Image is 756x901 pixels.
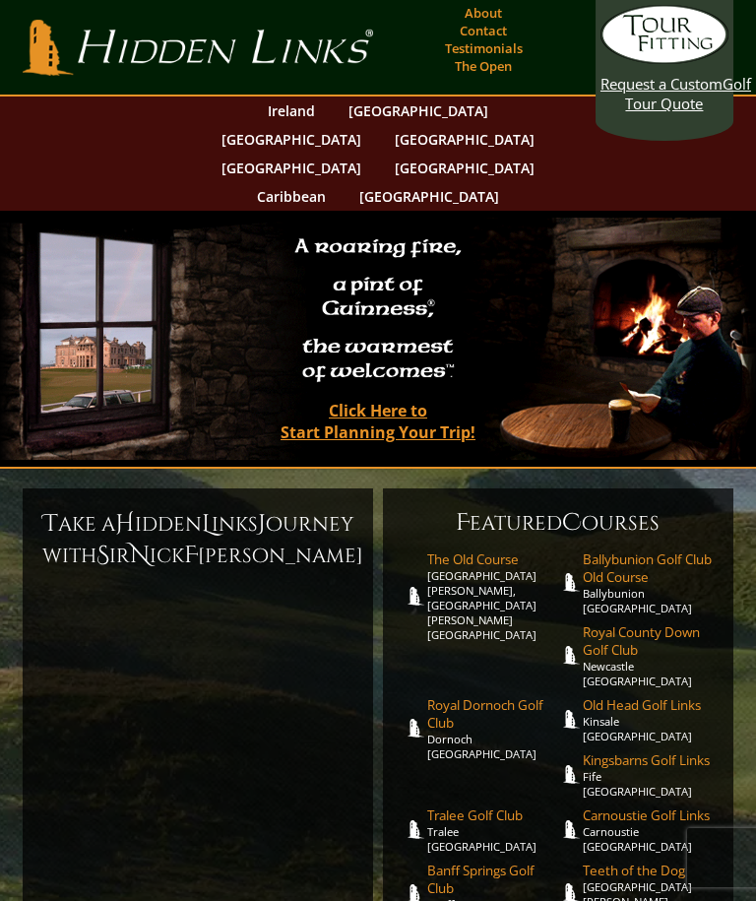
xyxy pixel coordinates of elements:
[583,696,714,714] span: Old Head Golf Links
[583,862,714,879] span: Teeth of the Dog
[403,507,714,539] h6: eatured ourses
[202,508,212,540] span: L
[385,154,544,182] a: [GEOGRAPHIC_DATA]
[212,125,371,154] a: [GEOGRAPHIC_DATA]
[42,508,353,571] h6: ake a idden inks ourney with ir ick [PERSON_NAME]
[427,550,558,568] span: The Old Course
[258,508,266,540] span: J
[258,97,325,125] a: Ireland
[184,540,198,571] span: F
[456,507,470,539] span: F
[427,550,558,642] a: The Old Course[GEOGRAPHIC_DATA][PERSON_NAME], [GEOGRAPHIC_DATA][PERSON_NAME] [GEOGRAPHIC_DATA]
[385,125,544,154] a: [GEOGRAPHIC_DATA]
[600,5,728,113] a: Request a CustomGolf Tour Quote
[455,17,512,44] a: Contact
[339,97,498,125] a: [GEOGRAPHIC_DATA]
[349,182,509,211] a: [GEOGRAPHIC_DATA]
[583,623,714,688] a: Royal County Down Golf ClubNewcastle [GEOGRAPHIC_DATA]
[583,550,714,586] span: Ballybunion Golf Club Old Course
[427,862,558,897] span: Banff Springs Golf Club
[583,806,714,824] span: Carnoustie Golf Links
[261,393,495,450] a: Click Here toStart Planning Your Trip!
[600,74,723,94] span: Request a Custom
[583,623,714,659] span: Royal County Down Golf Club
[583,751,714,769] span: Kingsbarns Golf Links
[130,540,150,571] span: N
[247,182,336,211] a: Caribbean
[583,806,714,854] a: Carnoustie Golf LinksCarnoustie [GEOGRAPHIC_DATA]
[427,696,558,761] a: Royal Dornoch Golf ClubDornoch [GEOGRAPHIC_DATA]
[115,508,135,540] span: H
[450,52,517,80] a: The Open
[212,154,371,182] a: [GEOGRAPHIC_DATA]
[583,751,714,799] a: Kingsbarns Golf LinksFife [GEOGRAPHIC_DATA]
[427,696,558,732] span: Royal Dornoch Golf Club
[583,550,714,615] a: Ballybunion Golf Club Old CourseBallybunion [GEOGRAPHIC_DATA]
[43,508,58,540] span: T
[284,227,472,393] h2: A roaring fire, a pint of Guinness , the warmest of welcomes™.
[96,540,109,571] span: S
[440,34,528,62] a: Testimonials
[427,806,558,824] span: Tralee Golf Club
[583,696,714,743] a: Old Head Golf LinksKinsale [GEOGRAPHIC_DATA]
[562,507,582,539] span: C
[427,806,558,854] a: Tralee Golf ClubTralee [GEOGRAPHIC_DATA]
